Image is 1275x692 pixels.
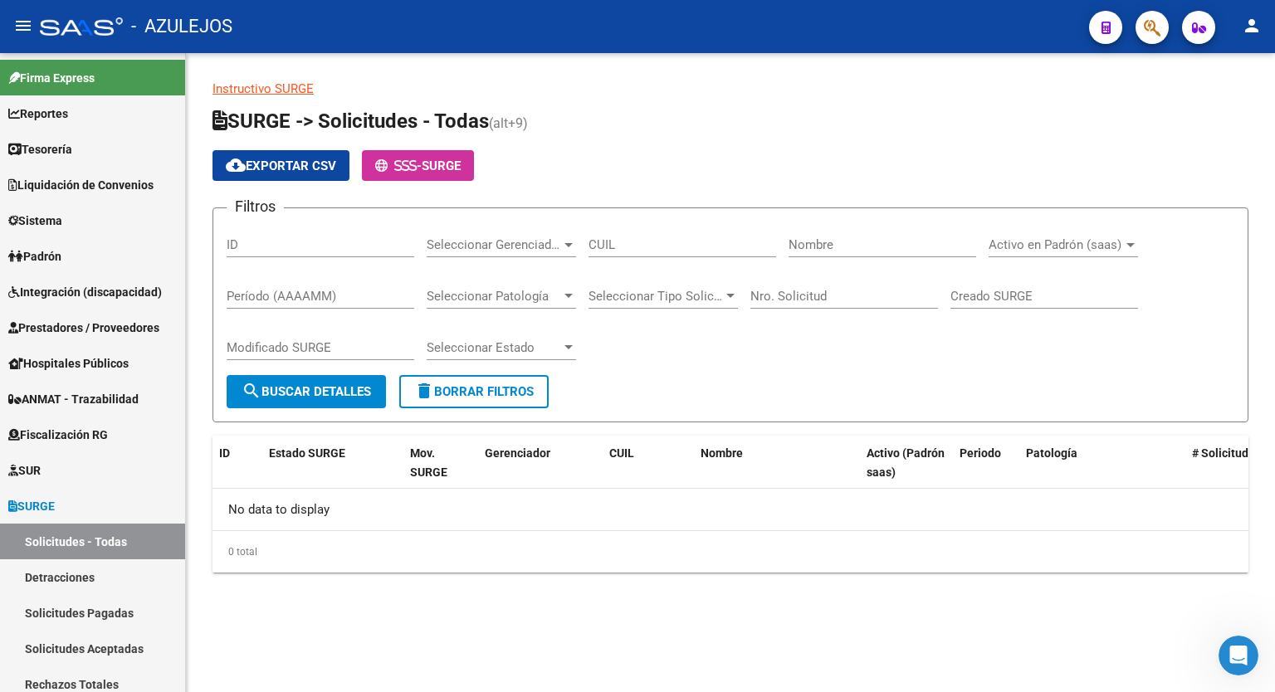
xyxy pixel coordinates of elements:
[8,283,162,301] span: Integración (discapacidad)
[212,81,314,96] a: Instructivo SURGE
[212,489,1248,530] div: No data to display
[269,446,345,460] span: Estado SURGE
[414,381,434,401] mat-icon: delete
[212,110,489,133] span: SURGE -> Solicitudes - Todas
[989,237,1123,252] span: Activo en Padrón (saas)
[8,319,159,337] span: Prestadores / Proveedores
[8,69,95,87] span: Firma Express
[8,105,68,123] span: Reportes
[212,150,349,181] button: Exportar CSV
[485,446,550,460] span: Gerenciador
[66,559,101,571] span: Inicio
[701,446,743,460] span: Nombre
[1019,436,1185,490] datatable-header-cell: Patología
[403,436,478,490] datatable-header-cell: Mov. SURGE
[427,289,561,304] span: Seleccionar Patología
[8,461,41,480] span: SUR
[427,340,561,355] span: Seleccionar Estado
[212,436,262,490] datatable-header-cell: ID
[478,436,603,490] datatable-header-cell: Gerenciador
[242,384,371,399] span: Buscar Detalles
[8,140,72,158] span: Tesorería
[8,426,108,444] span: Fiscalización RG
[17,195,315,241] div: Envíanos un mensaje
[227,375,386,408] button: Buscar Detalles
[8,390,139,408] span: ANMAT - Trazabilidad
[131,8,232,45] span: - AZULEJOS
[410,446,447,479] span: Mov. SURGE
[8,354,129,373] span: Hospitales Públicos
[867,446,945,479] span: Activo (Padrón saas)
[8,497,55,515] span: SURGE
[227,195,284,218] h3: Filtros
[33,146,299,174] p: Necesitás ayuda?
[375,158,422,173] span: -
[212,531,1248,573] div: 0 total
[1026,446,1077,460] span: Patología
[399,375,549,408] button: Borrar Filtros
[489,115,528,131] span: (alt+9)
[242,381,261,401] mat-icon: search
[13,16,33,36] mat-icon: menu
[589,289,723,304] span: Seleccionar Tipo Solicitud
[427,237,561,252] span: Seleccionar Gerenciador
[860,436,953,490] datatable-header-cell: Activo (Padrón saas)
[34,209,277,227] div: Envíanos un mensaje
[222,559,276,571] span: Mensajes
[8,247,61,266] span: Padrón
[694,436,860,490] datatable-header-cell: Nombre
[286,27,315,56] div: Cerrar
[1192,446,1248,460] span: # Solicitud
[960,446,1001,460] span: Periodo
[219,446,230,460] span: ID
[1219,636,1258,675] iframe: Intercom live chat
[362,150,474,181] button: -SURGE
[166,518,332,584] button: Mensajes
[33,118,299,146] p: Hola! Leo
[953,436,1019,490] datatable-header-cell: Periodo
[226,158,336,173] span: Exportar CSV
[414,384,534,399] span: Borrar Filtros
[422,158,461,173] span: SURGE
[226,155,246,175] mat-icon: cloud_download
[8,176,154,194] span: Liquidación de Convenios
[8,212,62,230] span: Sistema
[1242,16,1262,36] mat-icon: person
[603,436,694,490] datatable-header-cell: CUIL
[609,446,634,460] span: CUIL
[262,436,403,490] datatable-header-cell: Estado SURGE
